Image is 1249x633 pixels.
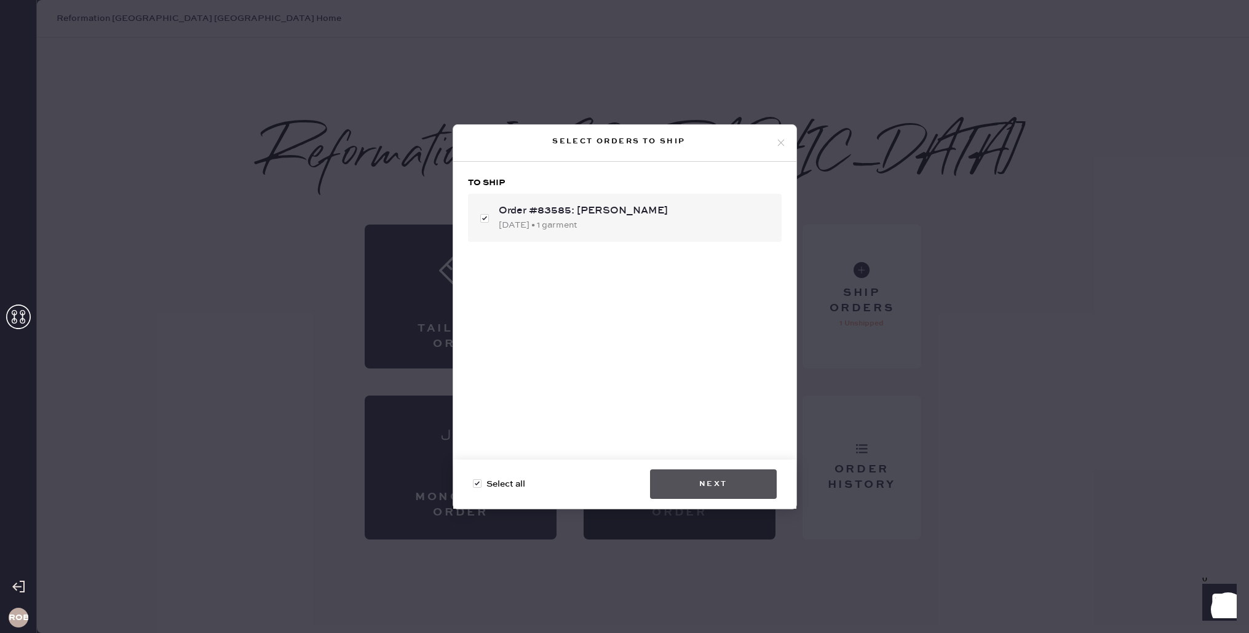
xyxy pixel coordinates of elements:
[486,477,525,491] span: Select all
[499,204,772,218] div: Order #83585: [PERSON_NAME]
[468,177,782,189] h3: To ship
[650,469,777,499] button: Next
[1191,578,1243,631] iframe: Front Chat
[499,218,772,232] div: [DATE] • 1 garment
[463,134,775,149] div: Select orders to ship
[9,613,28,622] h3: ROBCA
